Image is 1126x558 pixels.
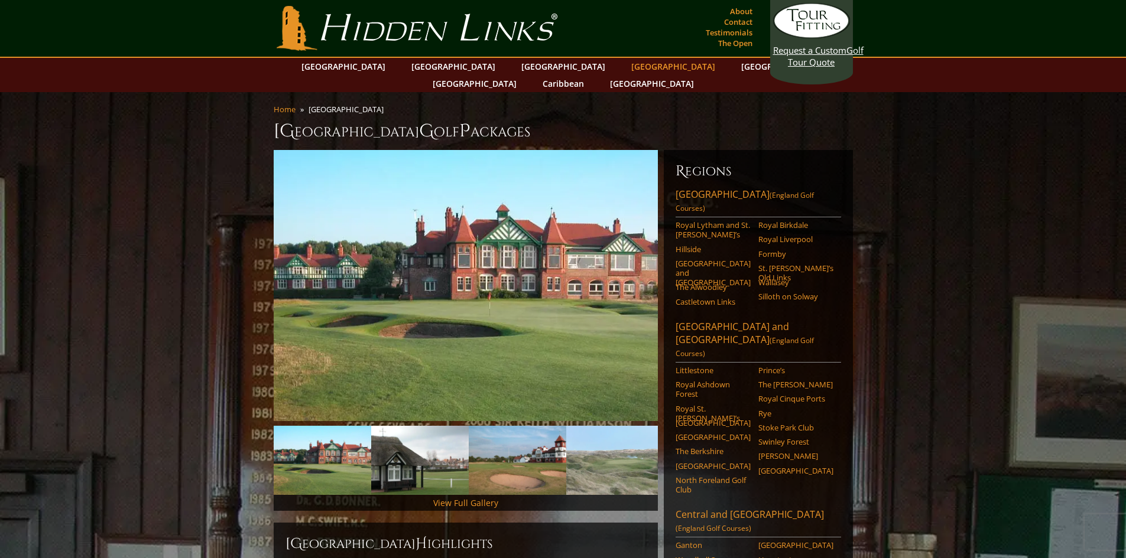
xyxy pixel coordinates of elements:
a: Swinley Forest [758,437,833,446]
a: [GEOGRAPHIC_DATA](England Golf Courses) [676,188,841,217]
a: Ganton [676,540,751,550]
a: Wallasey [758,278,833,287]
a: Stoke Park Club [758,423,833,432]
span: (England Golf Courses) [676,190,814,213]
a: [GEOGRAPHIC_DATA] and [GEOGRAPHIC_DATA] [676,259,751,288]
a: [GEOGRAPHIC_DATA] and [GEOGRAPHIC_DATA](England Golf Courses) [676,320,841,363]
a: Royal St. [PERSON_NAME]’s [676,404,751,423]
a: [PERSON_NAME] [758,451,833,461]
a: View Full Gallery [433,497,498,508]
span: H [416,534,427,553]
a: The Berkshire [676,446,751,456]
h6: Regions [676,162,841,181]
a: Royal Cinque Ports [758,394,833,403]
a: Caribbean [537,75,590,92]
a: About [727,3,755,19]
a: The Open [715,35,755,51]
a: [GEOGRAPHIC_DATA] [735,58,831,75]
a: [GEOGRAPHIC_DATA] [676,461,751,471]
a: The [PERSON_NAME] [758,380,833,389]
a: [GEOGRAPHIC_DATA] [296,58,391,75]
a: Silloth on Solway [758,292,833,301]
a: [GEOGRAPHIC_DATA] [625,58,721,75]
a: Castletown Links [676,297,751,306]
span: (England Golf Courses) [676,335,814,358]
a: The Alwoodley [676,282,751,292]
a: [GEOGRAPHIC_DATA] [604,75,700,92]
span: Request a Custom [773,44,846,56]
a: [GEOGRAPHIC_DATA] [405,58,501,75]
span: G [419,119,434,143]
a: [GEOGRAPHIC_DATA] [676,418,751,428]
a: Formby [758,249,833,259]
a: Littlestone [676,366,751,375]
a: Royal Lytham and St. [PERSON_NAME]’s [676,220,751,240]
a: Request a CustomGolf Tour Quote [773,3,850,68]
a: [GEOGRAPHIC_DATA] [676,432,751,442]
span: (England Golf Courses) [676,523,751,533]
a: [GEOGRAPHIC_DATA] [427,75,523,92]
a: North Foreland Golf Club [676,475,751,495]
a: Testimonials [703,24,755,41]
a: Central and [GEOGRAPHIC_DATA](England Golf Courses) [676,508,841,537]
a: Prince’s [758,366,833,375]
h2: [GEOGRAPHIC_DATA] ighlights [285,534,646,553]
span: P [459,119,470,143]
a: St. [PERSON_NAME]’s Old Links [758,263,833,283]
a: Rye [758,409,833,418]
a: Home [274,104,296,115]
a: Hillside [676,244,751,254]
a: Royal Liverpool [758,234,833,244]
a: Royal Birkdale [758,220,833,230]
a: Royal Ashdown Forest [676,380,751,399]
a: [GEOGRAPHIC_DATA] [515,58,611,75]
a: [GEOGRAPHIC_DATA] [758,540,833,550]
a: Contact [721,14,755,30]
h1: [GEOGRAPHIC_DATA] olf ackages [274,119,853,143]
li: [GEOGRAPHIC_DATA] [309,104,388,115]
a: [GEOGRAPHIC_DATA] [758,466,833,475]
